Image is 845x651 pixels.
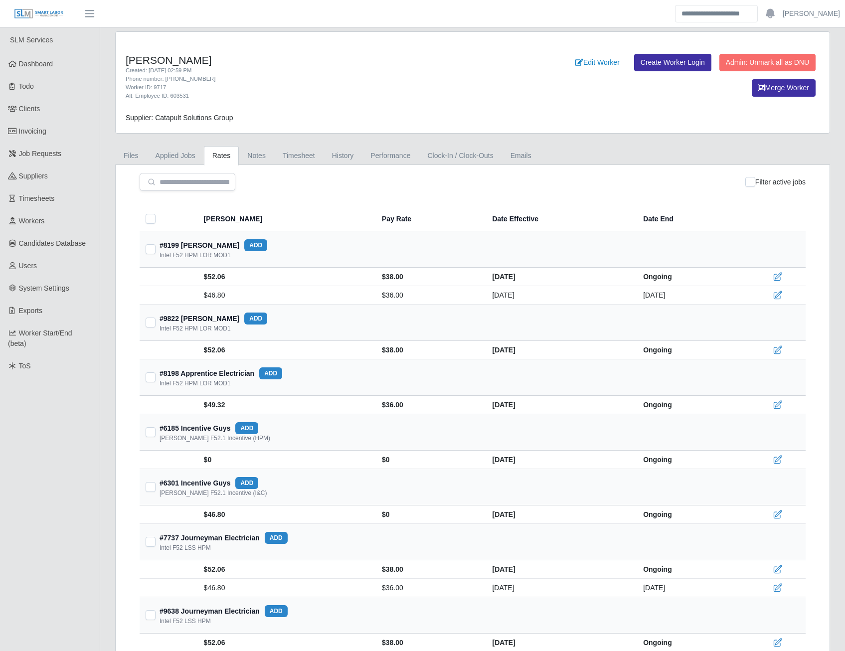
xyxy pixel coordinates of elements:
th: [PERSON_NAME] [198,207,374,231]
div: #6185 Incentive Guys [160,422,258,434]
td: [DATE] [484,579,635,597]
td: Ongoing [635,341,747,359]
h4: [PERSON_NAME] [126,54,524,66]
span: Dashboard [19,60,53,68]
td: Ongoing [635,560,747,579]
td: $46.80 [198,579,374,597]
div: Created: [DATE] 02:59 PM [126,66,524,75]
span: System Settings [19,284,69,292]
span: Suppliers [19,172,48,180]
button: add [244,313,267,325]
td: $36.00 [374,579,484,597]
td: Ongoing [635,396,747,414]
span: Todo [19,82,34,90]
button: add [244,239,267,251]
div: Intel F52 LSS HPM [160,617,211,625]
a: Timesheet [274,146,324,165]
td: [DATE] [484,505,635,524]
td: [DATE] [635,579,747,597]
th: Date End [635,207,747,231]
td: Ongoing [635,451,747,469]
button: add [265,532,288,544]
td: $46.80 [198,505,374,524]
div: #8199 [PERSON_NAME] [160,239,267,251]
div: #6301 Incentive Guys [160,477,258,489]
img: SLM Logo [14,8,64,19]
div: Alt. Employee ID: 603531 [126,92,524,100]
span: Clients [19,105,40,113]
input: Search [675,5,758,22]
div: [PERSON_NAME] F52.1 Incentive (HPM) [160,434,270,442]
td: $46.80 [198,286,374,305]
span: Candidates Database [19,239,86,247]
td: [DATE] [484,560,635,579]
div: #8198 Apprentice Electrician [160,367,282,379]
div: Intel F52 LSS HPM [160,544,211,552]
td: $0 [374,505,484,524]
td: [DATE] [484,396,635,414]
td: $52.06 [198,341,374,359]
a: Clock-In / Clock-Outs [419,146,502,165]
a: Notes [239,146,274,165]
td: $52.06 [198,268,374,286]
div: Worker ID: 9717 [126,83,524,92]
span: SLM Services [10,36,53,44]
span: Users [19,262,37,270]
span: Exports [19,307,42,315]
td: [DATE] [484,268,635,286]
div: #7737 Journeyman Electrician [160,532,288,544]
div: Intel F52 HPM LOR MOD1 [160,251,231,259]
a: Edit Worker [569,54,626,71]
span: ToS [19,362,31,370]
div: Intel F52 HPM LOR MOD1 [160,325,231,332]
td: Ongoing [635,268,747,286]
td: [DATE] [484,341,635,359]
td: $38.00 [374,560,484,579]
th: Date Effective [484,207,635,231]
td: [DATE] [484,451,635,469]
a: Create Worker Login [634,54,711,71]
div: #9638 Journeyman Electrician [160,605,288,617]
button: add [235,477,258,489]
span: Worker Start/End (beta) [8,329,72,347]
td: $36.00 [374,286,484,305]
div: [PERSON_NAME] F52.1 Incentive (I&C) [160,489,267,497]
div: Filter active jobs [745,173,806,191]
td: [DATE] [484,286,635,305]
td: $38.00 [374,268,484,286]
a: Emails [502,146,540,165]
a: Applied Jobs [147,146,204,165]
button: add [265,605,288,617]
span: Invoicing [19,127,46,135]
a: Performance [362,146,419,165]
td: $0 [374,451,484,469]
th: Pay Rate [374,207,484,231]
span: Supplier: Catapult Solutions Group [126,114,233,122]
button: add [259,367,282,379]
span: Timesheets [19,194,55,202]
td: $49.32 [198,396,374,414]
div: Intel F52 HPM LOR MOD1 [160,379,231,387]
div: Phone number: [PHONE_NUMBER] [126,75,524,83]
a: Rates [204,146,239,165]
span: Workers [19,217,45,225]
button: Admin: Unmark all as DNU [719,54,816,71]
a: Files [115,146,147,165]
div: #9822 [PERSON_NAME] [160,313,267,325]
td: $52.06 [198,560,374,579]
button: Merge Worker [752,79,816,97]
td: $38.00 [374,341,484,359]
td: [DATE] [635,286,747,305]
span: Job Requests [19,150,62,158]
td: $0 [198,451,374,469]
td: Ongoing [635,505,747,524]
td: $36.00 [374,396,484,414]
button: add [235,422,258,434]
a: History [324,146,362,165]
a: [PERSON_NAME] [783,8,840,19]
